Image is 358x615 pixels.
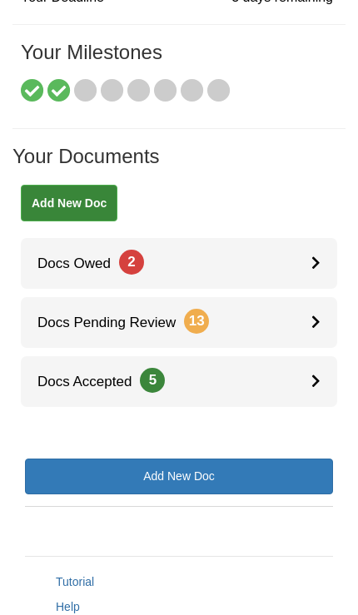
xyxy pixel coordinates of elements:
[21,255,144,271] span: Docs Owed
[21,356,337,407] a: Docs Accepted5
[119,250,144,275] span: 2
[21,374,165,389] span: Docs Accepted
[56,575,94,588] a: Tutorial
[140,368,165,393] span: 5
[25,459,333,494] a: Add New Doc
[21,238,337,289] a: Docs Owed2
[21,42,333,80] h1: Your Milestones
[21,185,117,221] a: Add New Doc
[21,315,209,330] span: Docs Pending Review
[56,600,80,613] a: Help
[12,146,346,184] h1: Your Documents
[184,309,209,334] span: 13
[21,297,337,348] a: Docs Pending Review13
